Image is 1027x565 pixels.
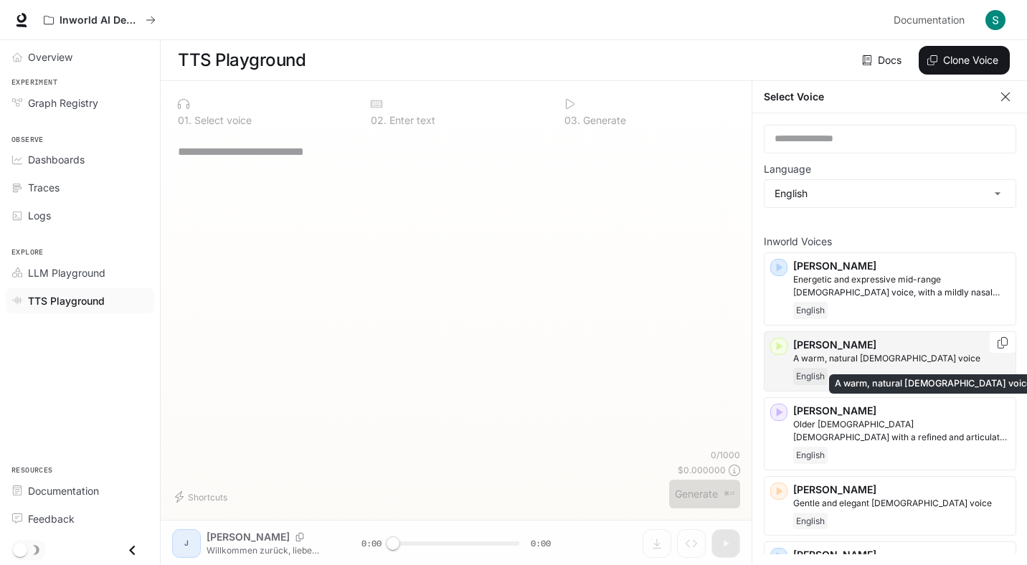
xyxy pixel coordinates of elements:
[985,10,1005,30] img: User avatar
[28,208,51,223] span: Logs
[6,147,154,172] a: Dashboards
[28,95,98,110] span: Graph Registry
[28,293,105,308] span: TTS Playground
[793,352,1010,365] p: A warm, natural female voice
[793,447,828,464] span: English
[580,115,626,125] p: Generate
[6,90,154,115] a: Graph Registry
[894,11,965,29] span: Documentation
[765,180,1016,207] div: English
[793,497,1010,510] p: Gentle and elegant female voice
[6,175,154,200] a: Traces
[793,548,1010,562] p: [PERSON_NAME]
[764,164,811,174] p: Language
[191,115,252,125] p: Select voice
[564,115,580,125] p: 0 3 .
[37,6,162,34] button: All workspaces
[172,485,233,508] button: Shortcuts
[28,511,75,526] span: Feedback
[28,152,85,167] span: Dashboards
[793,418,1010,444] p: Older British male with a refined and articulate voice
[793,259,1010,273] p: [PERSON_NAME]
[859,46,907,75] a: Docs
[13,541,27,557] span: Dark mode toggle
[60,14,140,27] p: Inworld AI Demos
[28,49,72,65] span: Overview
[793,273,1010,299] p: Energetic and expressive mid-range male voice, with a mildly nasal quality
[387,115,435,125] p: Enter text
[6,506,154,531] a: Feedback
[28,180,60,195] span: Traces
[28,483,99,498] span: Documentation
[6,288,154,313] a: TTS Playground
[6,203,154,228] a: Logs
[6,260,154,285] a: LLM Playground
[764,237,1016,247] p: Inworld Voices
[919,46,1010,75] button: Clone Voice
[6,44,154,70] a: Overview
[995,337,1010,348] button: Copy Voice ID
[178,115,191,125] p: 0 1 .
[711,449,740,461] p: 0 / 1000
[793,483,1010,497] p: [PERSON_NAME]
[178,46,306,75] h1: TTS Playground
[678,464,726,476] p: $ 0.000000
[793,404,1010,418] p: [PERSON_NAME]
[793,302,828,319] span: English
[28,265,105,280] span: LLM Playground
[6,478,154,503] a: Documentation
[888,6,975,34] a: Documentation
[793,513,828,530] span: English
[793,368,828,385] span: English
[981,6,1010,34] button: User avatar
[793,338,1010,352] p: [PERSON_NAME]
[116,536,148,565] button: Close drawer
[371,115,387,125] p: 0 2 .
